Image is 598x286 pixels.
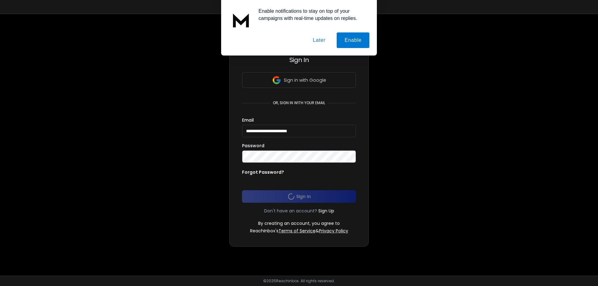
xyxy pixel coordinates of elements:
a: Privacy Policy [319,228,348,234]
h3: Sign In [242,56,356,64]
p: © 2025 Reachinbox. All rights reserved. [263,279,335,284]
p: Forgot Password? [242,169,284,175]
p: Don't have an account? [264,208,317,214]
label: Email [242,118,254,122]
button: Later [305,32,333,48]
label: Password [242,143,264,148]
p: Sign in with Google [284,77,326,83]
button: Enable [337,32,369,48]
img: notification icon [229,7,254,32]
p: ReachInbox's & [250,228,348,234]
div: Enable notifications to stay on top of your campaigns with real-time updates on replies. [254,7,369,22]
p: By creating an account, you agree to [258,220,340,226]
a: Terms of Service [278,228,316,234]
button: Sign in with Google [242,72,356,88]
a: Sign Up [318,208,334,214]
p: or, sign in with your email [270,100,328,105]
